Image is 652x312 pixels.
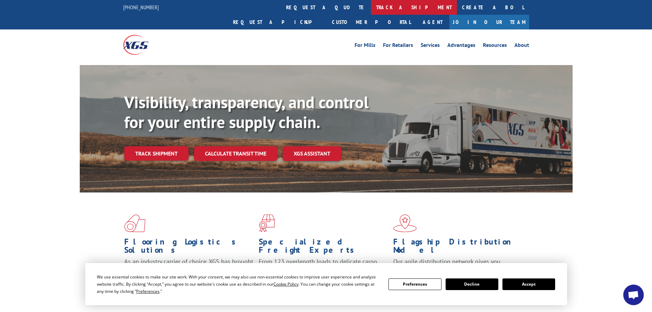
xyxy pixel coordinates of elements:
[393,214,417,232] img: xgs-icon-flagship-distribution-model-red
[393,238,523,258] h1: Flagship Distribution Model
[124,238,254,258] h1: Flooring Logistics Solutions
[514,42,529,50] a: About
[383,42,413,50] a: For Retailers
[136,288,159,294] span: Preferences
[97,273,380,295] div: We use essential cookies to make our site work. With your consent, we may also use non-essential ...
[327,15,416,29] a: Customer Portal
[355,42,375,50] a: For Mills
[502,278,555,290] button: Accept
[259,258,388,288] p: From 123 overlength loads to delicate cargo, our experienced staff knows the best way to move you...
[388,278,441,290] button: Preferences
[194,146,277,161] a: Calculate transit time
[124,258,253,282] span: As an industry carrier of choice, XGS has brought innovation and dedication to flooring logistics...
[416,15,449,29] a: Agent
[123,4,159,11] a: [PHONE_NUMBER]
[273,281,298,287] span: Cookie Policy
[283,146,341,161] a: XGS ASSISTANT
[447,42,475,50] a: Advantages
[449,15,529,29] a: Join Our Team
[623,285,644,305] div: Open chat
[259,238,388,258] h1: Specialized Freight Experts
[228,15,327,29] a: Request a pickup
[124,91,369,133] b: Visibility, transparency, and control for your entire supply chain.
[393,258,519,274] span: Our agile distribution network gives you nationwide inventory management on demand.
[124,146,189,161] a: Track shipment
[259,214,275,232] img: xgs-icon-focused-on-flooring-red
[421,42,440,50] a: Services
[446,278,498,290] button: Decline
[85,263,567,305] div: Cookie Consent Prompt
[124,214,145,232] img: xgs-icon-total-supply-chain-intelligence-red
[483,42,507,50] a: Resources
